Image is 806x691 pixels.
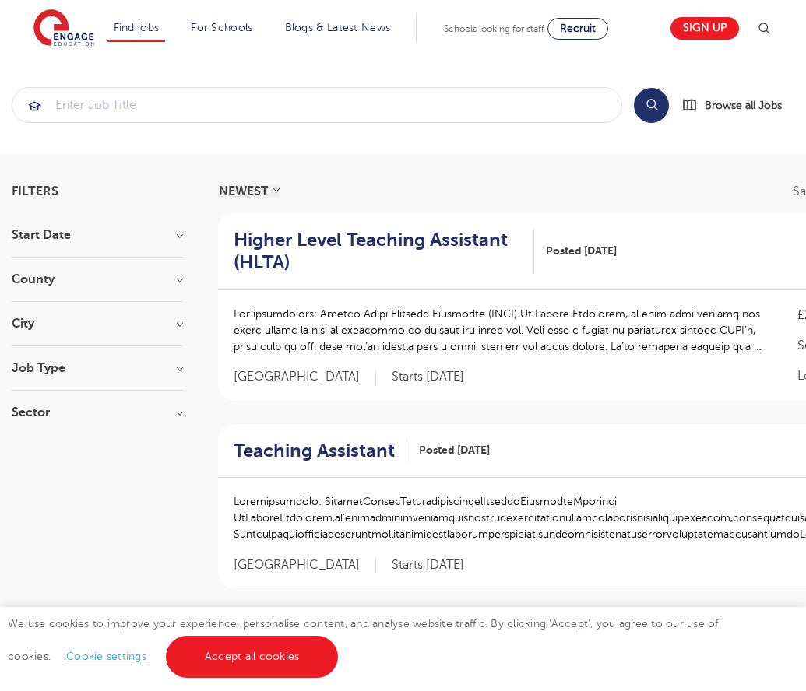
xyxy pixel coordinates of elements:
[12,317,183,330] h3: City
[444,23,544,34] span: Schools looking for staff
[33,9,94,48] img: Engage Education
[285,22,391,33] a: Blogs & Latest News
[234,440,395,462] h2: Teaching Assistant
[114,22,160,33] a: Find jobs
[705,96,782,114] span: Browse all Jobs
[66,651,146,662] a: Cookie settings
[12,88,621,122] input: Submit
[546,243,617,259] span: Posted [DATE]
[12,362,183,374] h3: Job Type
[234,229,522,274] h2: Higher Level Teaching Assistant (HLTA)
[547,18,608,40] a: Recruit
[191,22,252,33] a: For Schools
[8,618,719,662] span: We use cookies to improve your experience, personalise content, and analyse website traffic. By c...
[392,369,464,385] p: Starts [DATE]
[234,369,376,385] span: [GEOGRAPHIC_DATA]
[12,87,622,123] div: Submit
[419,442,490,458] span: Posted [DATE]
[12,229,183,241] h3: Start Date
[670,17,739,40] a: Sign up
[560,23,596,34] span: Recruit
[12,273,183,286] h3: County
[634,88,669,123] button: Search
[392,557,464,573] p: Starts [DATE]
[166,636,339,678] a: Accept all cookies
[234,440,407,462] a: Teaching Assistant
[234,557,376,573] span: [GEOGRAPHIC_DATA]
[234,306,766,355] p: Lor ipsumdolors: Ametco Adipi Elitsedd Eiusmodte (INCI) Ut Labore Etdolorem, al enim admi veniamq...
[12,185,58,198] span: Filters
[234,229,534,274] a: Higher Level Teaching Assistant (HLTA)
[681,96,794,114] a: Browse all Jobs
[12,406,183,419] h3: Sector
